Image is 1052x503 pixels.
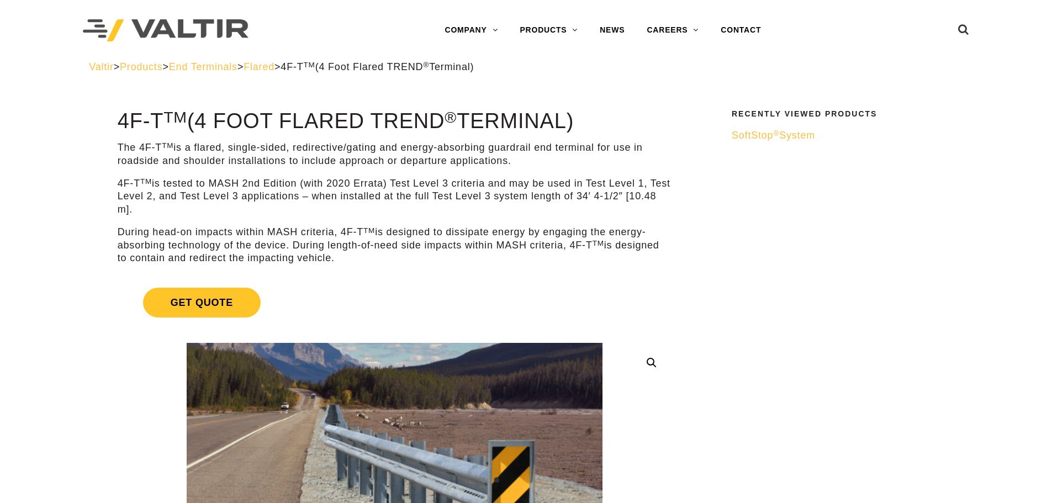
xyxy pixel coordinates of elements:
sup: TM [140,177,152,186]
sup: TM [162,141,173,150]
a: CONTACT [710,19,772,41]
sup: ® [445,108,457,126]
p: The 4F-T is a flared, single-sided, redirective/gating and energy-absorbing guardrail end termina... [118,141,672,167]
a: COMPANY [434,19,509,41]
a: Flared [244,61,274,72]
sup: TM [163,108,187,126]
sup: TM [363,226,375,235]
sup: ® [423,61,429,69]
sup: TM [304,61,315,69]
span: 4F-T (4 Foot Flared TREND Terminal) [281,61,474,72]
a: Get Quote [118,274,672,331]
sup: TM [593,239,604,247]
p: During head-on impacts within MASH criteria, 4F-T is designed to dissipate energy by engaging the... [118,226,672,264]
img: Valtir [83,19,249,42]
a: Valtir [89,61,113,72]
a: CAREERS [636,19,710,41]
span: Get Quote [143,288,261,317]
a: End Terminals [169,61,237,72]
a: PRODUCTS [509,19,589,41]
span: SoftStop System [732,130,815,141]
sup: ® [773,129,779,137]
h1: 4F-T (4 Foot Flared TREND Terminal) [118,110,672,133]
h2: Recently Viewed Products [732,110,956,118]
div: > > > > [89,61,963,73]
a: SoftStop®System [732,129,956,142]
p: 4F-T is tested to MASH 2nd Edition (with 2020 Errata) Test Level 3 criteria and may be used in Te... [118,177,672,216]
a: NEWS [589,19,636,41]
a: Products [120,61,162,72]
